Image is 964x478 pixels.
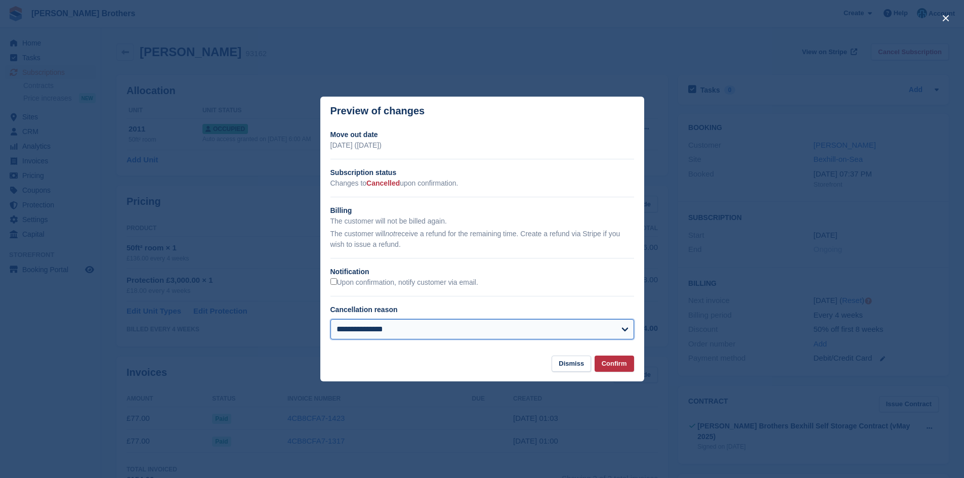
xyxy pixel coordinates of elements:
[330,105,425,117] p: Preview of changes
[330,216,634,227] p: The customer will not be billed again.
[330,129,634,140] h2: Move out date
[330,278,478,287] label: Upon confirmation, notify customer via email.
[330,167,634,178] h2: Subscription status
[330,229,634,250] p: The customer will receive a refund for the remaining time. Create a refund via Stripe if you wish...
[385,230,395,238] em: not
[330,267,634,277] h2: Notification
[938,10,954,26] button: close
[595,356,634,372] button: Confirm
[330,205,634,216] h2: Billing
[330,306,398,314] label: Cancellation reason
[330,278,337,285] input: Upon confirmation, notify customer via email.
[552,356,591,372] button: Dismiss
[330,140,634,151] p: [DATE] ([DATE])
[330,178,634,189] p: Changes to upon confirmation.
[366,179,400,187] span: Cancelled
